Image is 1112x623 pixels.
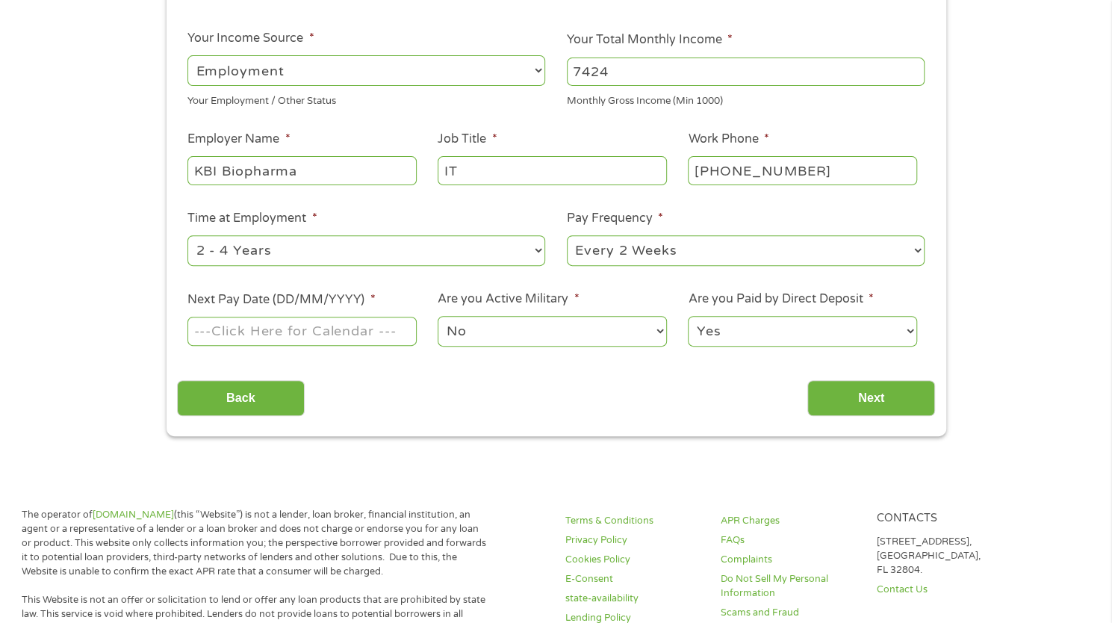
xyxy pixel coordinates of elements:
[688,131,768,147] label: Work Phone
[877,512,1014,526] h4: Contacts
[22,508,489,578] p: The operator of (this “Website”) is not a lender, loan broker, financial institution, an agent or...
[721,514,858,528] a: APR Charges
[567,32,733,48] label: Your Total Monthly Income
[187,156,416,185] input: Walmart
[721,606,858,620] a: Scams and Fraud
[688,156,916,185] input: (231) 754-4010
[567,58,925,86] input: 1800
[721,553,858,567] a: Complaints
[187,211,317,226] label: Time at Employment
[438,156,666,185] input: Cashier
[567,89,925,109] div: Monthly Gross Income (Min 1000)
[565,533,703,548] a: Privacy Policy
[565,514,703,528] a: Terms & Conditions
[565,553,703,567] a: Cookies Policy
[807,380,935,417] input: Next
[187,292,375,308] label: Next Pay Date (DD/MM/YYYY)
[438,291,579,307] label: Are you Active Military
[187,89,545,109] div: Your Employment / Other Status
[187,317,416,345] input: ---Click Here for Calendar ---
[877,535,1014,577] p: [STREET_ADDRESS], [GEOGRAPHIC_DATA], FL 32804.
[93,509,174,521] a: [DOMAIN_NAME]
[567,211,663,226] label: Pay Frequency
[565,572,703,586] a: E-Consent
[877,583,1014,597] a: Contact Us
[721,572,858,601] a: Do Not Sell My Personal Information
[565,592,703,606] a: state-availability
[187,31,314,46] label: Your Income Source
[187,131,290,147] label: Employer Name
[177,380,305,417] input: Back
[688,291,873,307] label: Are you Paid by Direct Deposit
[438,131,497,147] label: Job Title
[721,533,858,548] a: FAQs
